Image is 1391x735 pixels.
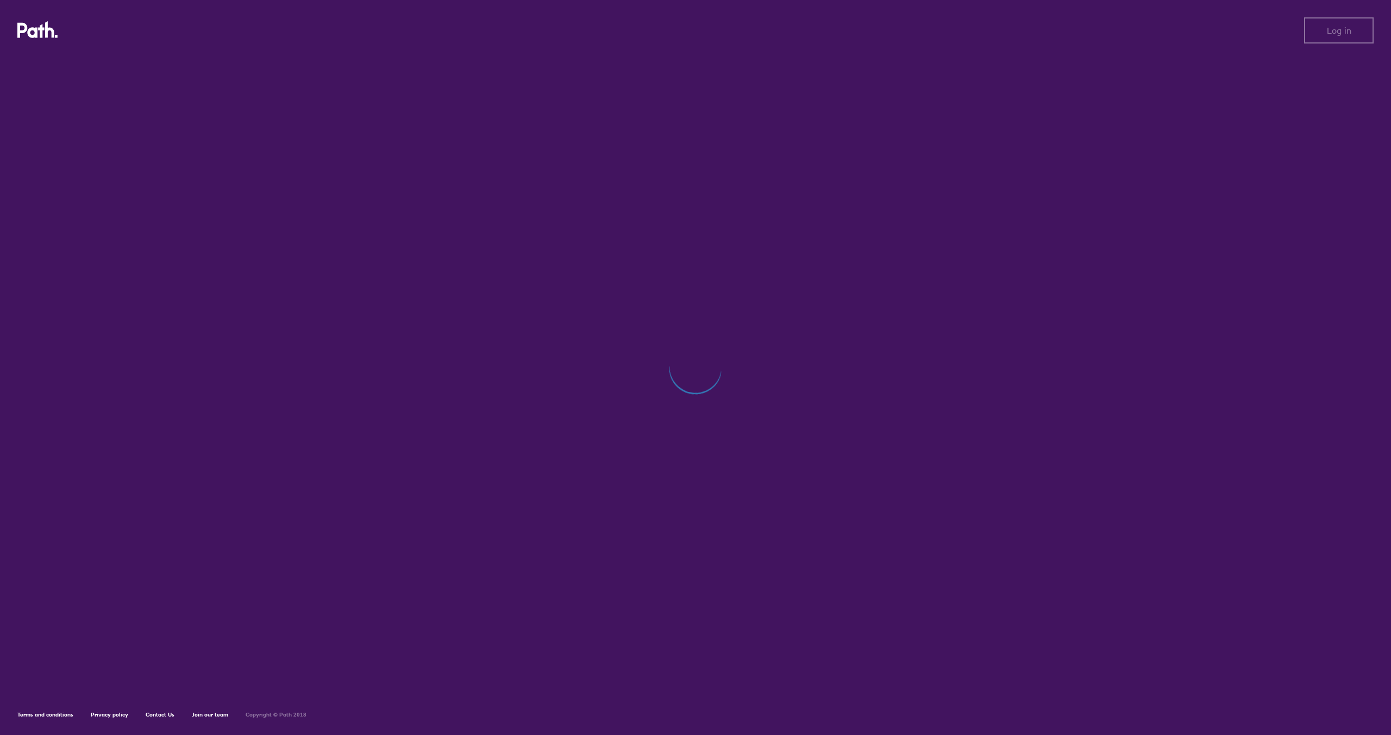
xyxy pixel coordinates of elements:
span: Log in [1327,26,1351,35]
a: Contact Us [146,711,174,718]
a: Terms and conditions [17,711,73,718]
button: Log in [1304,17,1374,43]
h6: Copyright © Path 2018 [246,712,306,718]
a: Join our team [192,711,228,718]
a: Privacy policy [91,711,128,718]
